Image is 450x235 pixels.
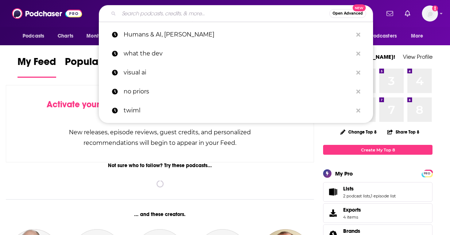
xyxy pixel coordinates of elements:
[323,182,432,202] span: Lists
[422,5,438,22] img: User Profile
[343,193,370,199] a: 2 podcast lists
[343,228,364,234] a: Brands
[86,31,112,41] span: Monitoring
[99,5,373,22] div: Search podcasts, credits, & more...
[387,125,420,139] button: Share Top 8
[6,211,314,217] div: ... and these creators.
[323,145,432,155] a: Create My Top 8
[343,215,361,220] span: 4 items
[336,127,381,136] button: Change Top 8
[343,207,361,213] span: Exports
[422,5,438,22] button: Show profile menu
[99,82,373,101] a: no priors
[18,29,54,43] button: open menu
[124,25,353,44] p: Humans & AI, flor
[423,170,431,176] a: PRO
[99,25,373,44] a: Humans & AI, [PERSON_NAME]
[53,29,78,43] a: Charts
[124,82,353,101] p: no priors
[81,29,122,43] button: open menu
[12,7,82,20] img: Podchaser - Follow, Share and Rate Podcasts
[124,63,353,82] p: visual ai
[362,31,397,41] span: For Podcasters
[357,29,407,43] button: open menu
[99,63,373,82] a: visual ai
[423,171,431,176] span: PRO
[23,31,44,41] span: Podcasts
[353,4,366,11] span: New
[326,187,340,197] a: Lists
[323,203,432,223] a: Exports
[384,7,396,20] a: Show notifications dropdown
[65,55,127,72] span: Popular Feed
[343,185,354,192] span: Lists
[335,170,353,177] div: My Pro
[333,12,363,15] span: Open Advanced
[43,127,277,148] div: New releases, episode reviews, guest credits, and personalized recommendations will begin to appe...
[58,31,73,41] span: Charts
[343,228,360,234] span: Brands
[99,44,373,63] a: what the dev
[119,8,329,19] input: Search podcasts, credits, & more...
[411,31,423,41] span: More
[326,208,340,218] span: Exports
[422,5,438,22] span: Logged in as kindrieri
[18,55,56,72] span: My Feed
[370,193,371,199] span: ,
[124,101,353,120] p: twiml
[406,29,432,43] button: open menu
[329,9,366,18] button: Open AdvancedNew
[6,162,314,169] div: Not sure who to follow? Try these podcasts...
[18,55,56,78] a: My Feed
[43,99,277,120] div: by following Podcasts, Creators, Lists, and other Users!
[47,99,121,110] span: Activate your Feed
[432,5,438,11] svg: Add a profile image
[124,44,353,63] p: what the dev
[402,7,413,20] a: Show notifications dropdown
[65,55,127,78] a: Popular Feed
[403,53,432,60] a: View Profile
[343,185,396,192] a: Lists
[99,101,373,120] a: twiml
[371,193,396,199] a: 1 episode list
